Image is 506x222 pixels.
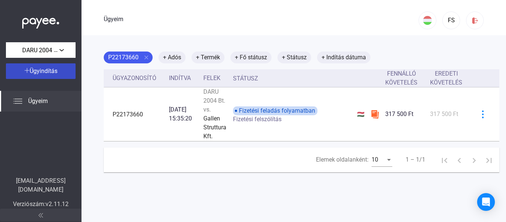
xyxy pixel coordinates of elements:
div: Fennálló követelés [385,69,424,87]
font: + Fő státusz [235,54,267,61]
font: Fennálló követelés [385,70,417,86]
img: arrow-double-left-grey.svg [39,213,43,218]
font: 10 [372,156,378,163]
div: Felek [203,74,227,83]
div: Indítva [169,74,197,83]
font: Ügyindítás [30,67,57,74]
font: Ügyazonosító [113,74,156,82]
font: [DATE] 15:35:20 [169,106,192,122]
font: Eredeti követelés [430,70,462,86]
img: szamlazzhu-mini [370,110,379,119]
font: 317 500 Ft [430,110,458,117]
button: FS [442,11,460,29]
img: plus-white.svg [24,68,30,73]
font: 1 – 1/1 [406,156,425,163]
font: FS [448,17,455,24]
div: Intercom Messenger megnyitása [477,193,495,211]
img: white-payee-white-dot.svg [22,14,59,29]
img: kijelentkezés-piros [471,17,479,24]
img: kékebb [479,110,487,118]
div: Ügyazonosító [113,74,163,83]
font: Fizetési feladás folyamatban [239,107,315,114]
font: Verziószám: [13,201,46,208]
button: Előző oldal [452,152,467,167]
font: + Termék [196,54,220,61]
button: HU [419,11,436,29]
font: [EMAIL_ADDRESS][DOMAIN_NAME] [16,177,66,193]
font: P22173660 [113,111,143,118]
div: Eredeti követelés [430,69,469,87]
button: Első oldal [437,152,452,167]
font: v2.11.12 [46,201,69,208]
font: Fizetési felszólítás [233,116,282,123]
font: Gallen Struttura Kft. [203,115,226,140]
font: Indítva [169,74,191,82]
mat-select: Elemek oldalanként: [372,155,392,164]
button: kékebb [475,106,490,122]
font: + Státusz [282,54,307,61]
font: DARU 2004 Bt. vs. [203,88,225,113]
font: Státusz [233,75,258,82]
font: DARU 2004 Bt. [22,46,61,54]
font: + Indítás dátuma [322,54,366,61]
button: Utolsó oldal [482,152,496,167]
font: 317 500 Ft [385,110,413,117]
img: list.svg [13,97,22,106]
font: Felek [203,74,220,82]
font: P22173660 [108,54,139,61]
button: Ügyindítás [6,63,76,79]
mat-icon: close [143,54,150,61]
button: kijelentkezés-piros [466,11,484,29]
button: Következő oldal [467,152,482,167]
img: HU [423,16,432,25]
button: DARU 2004 Bt. [6,42,76,58]
font: Ügyeim [104,16,123,23]
font: Elemek oldalanként: [316,156,369,163]
font: Ügyeim [28,97,48,105]
font: 🇭🇺 [357,111,364,118]
font: + Adós [163,54,181,61]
